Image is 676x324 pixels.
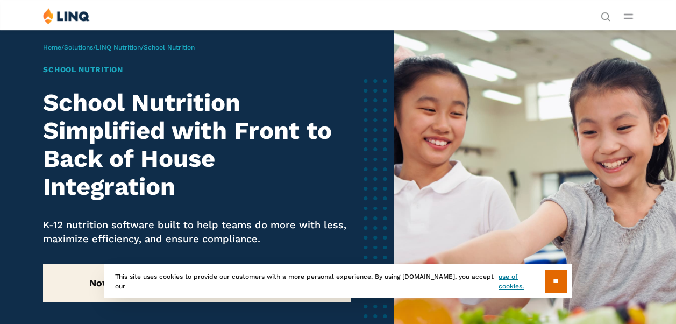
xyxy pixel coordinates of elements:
[601,11,610,20] button: Open Search Bar
[624,10,633,22] button: Open Main Menu
[144,44,195,51] span: School Nutrition
[499,272,544,291] a: use of cookies.
[96,44,141,51] a: LINQ Nutrition
[43,44,61,51] a: Home
[43,64,351,75] h1: School Nutrition
[43,8,90,24] img: LINQ | K‑12 Software
[104,264,572,298] div: This site uses cookies to provide our customers with a more personal experience. By using [DOMAIN...
[601,8,610,20] nav: Utility Navigation
[64,44,93,51] a: Solutions
[43,218,351,246] p: K-12 nutrition software built to help teams do more with less, maximize efficiency, and ensure co...
[43,89,351,201] h2: School Nutrition Simplified with Front to Back of House Integration
[43,44,195,51] span: / / /
[89,277,305,288] strong: Now part of our new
